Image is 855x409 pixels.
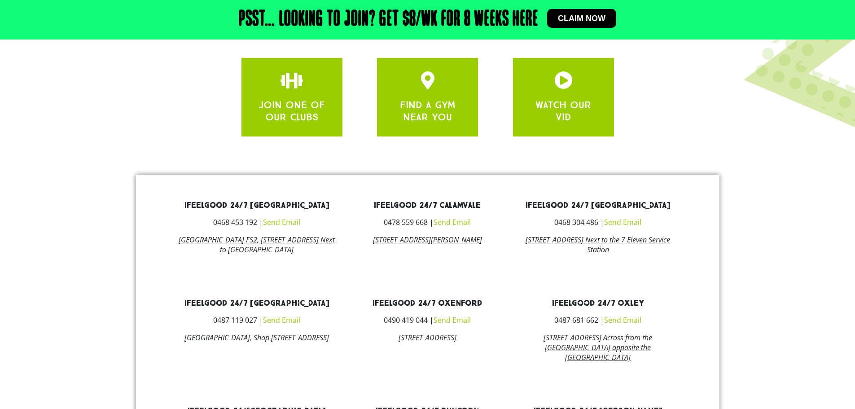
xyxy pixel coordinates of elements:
a: Send Email [263,315,300,325]
a: apbct__label_id__gravity_form [419,71,437,89]
a: [GEOGRAPHIC_DATA], Shop [STREET_ADDRESS] [184,333,329,343]
a: ifeelgood 24/7 Oxenford [373,298,482,308]
a: [STREET_ADDRESS] [399,333,456,343]
a: ifeelgood 24/7 [GEOGRAPHIC_DATA] [526,200,671,211]
a: Send Email [434,315,471,325]
h3: 0487 119 027 | [179,317,336,324]
a: WATCH OUR VID [535,99,591,123]
a: Send Email [263,217,300,227]
a: Claim now [547,9,616,28]
a: ifeelgood 24/7 [GEOGRAPHIC_DATA] [184,200,329,211]
a: JOIN ONE OF OUR CLUBS [259,99,325,123]
a: [STREET_ADDRESS] Next to the 7 Eleven Service Station [526,235,670,255]
h3: 0468 304 486 | [519,219,676,226]
a: FIND A GYM NEAR YOU [400,99,456,123]
a: apbct__label_id__gravity_form [554,71,572,89]
a: Send Email [604,315,641,325]
span: Claim now [558,14,605,22]
a: Send Email [604,217,641,227]
a: ifeelgood 24/7 Calamvale [374,200,481,211]
h2: Psst… Looking to join? Get $8/wk for 8 weeks here [239,9,538,31]
a: [STREET_ADDRESS][PERSON_NAME] [373,235,482,245]
a: ifeelgood 24/7 [GEOGRAPHIC_DATA] [184,298,329,308]
a: [STREET_ADDRESS] Across from the [GEOGRAPHIC_DATA] opposite the [GEOGRAPHIC_DATA] [544,333,652,362]
a: [GEOGRAPHIC_DATA] FS2, [STREET_ADDRESS] Next to [GEOGRAPHIC_DATA] [179,235,335,255]
a: Send Email [434,217,471,227]
a: ifeelgood 24/7 Oxley [552,298,644,308]
h3: 0487 681 662 | [519,317,676,324]
a: apbct__label_id__gravity_form [283,71,301,89]
h3: 0468 453 192 | [179,219,336,226]
h3: 0478 559 668 | [349,219,506,226]
h3: 0490 419 044 | [349,317,506,324]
